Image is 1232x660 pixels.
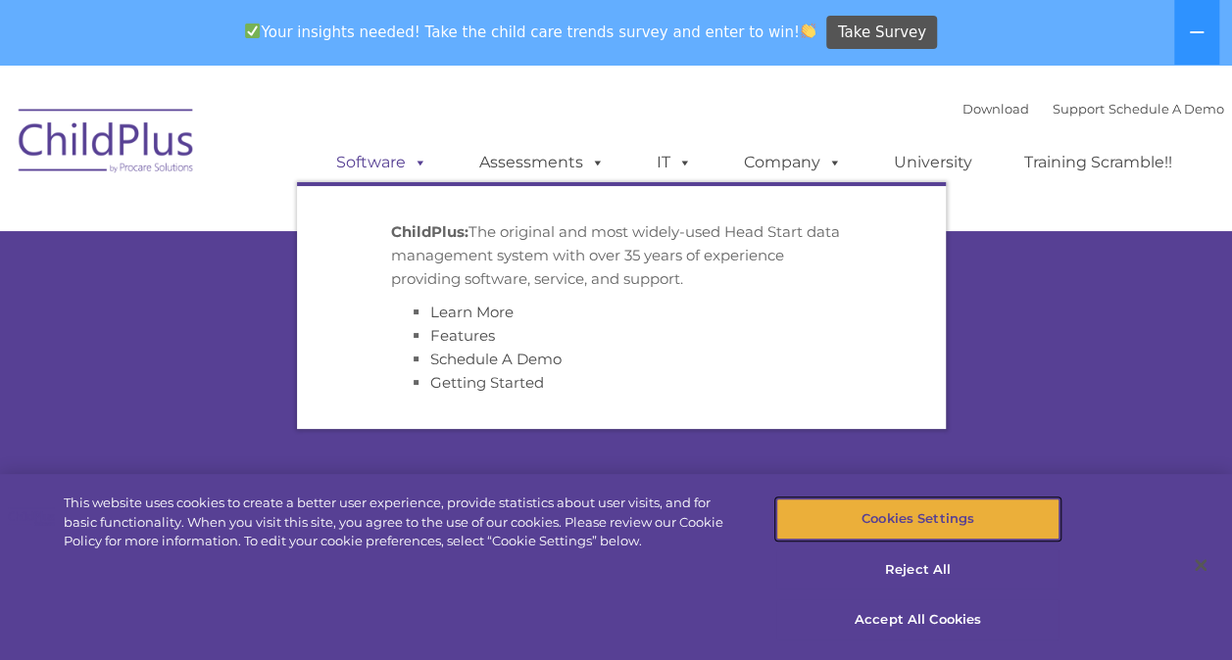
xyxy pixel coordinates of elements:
p: The original and most widely-used Head Start data management system with over 35 years of experie... [391,220,852,291]
font: | [962,101,1224,117]
strong: ChildPlus: [391,222,468,241]
a: Schedule A Demo [1109,101,1224,117]
button: Close [1179,543,1222,587]
button: Accept All Cookies [776,599,1060,640]
a: Take Survey [826,16,937,50]
a: Company [724,143,862,182]
button: Reject All [776,549,1060,590]
a: Support [1053,101,1105,117]
a: Getting Started [430,373,544,392]
a: Software [317,143,447,182]
a: University [874,143,992,182]
img: ✅ [245,24,260,38]
span: Your insights needed! Take the child care trends survey and enter to win! [237,13,824,51]
a: Download [962,101,1029,117]
a: Training Scramble!! [1005,143,1192,182]
img: 👏 [801,24,815,38]
a: Schedule A Demo [430,350,562,368]
span: Take Survey [838,16,926,50]
div: This website uses cookies to create a better user experience, provide statistics about user visit... [64,494,739,551]
a: Assessments [460,143,624,182]
a: Features [430,326,495,345]
img: ChildPlus by Procare Solutions [9,95,205,193]
a: IT [637,143,712,182]
a: Learn More [430,303,514,321]
button: Cookies Settings [776,498,1060,540]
